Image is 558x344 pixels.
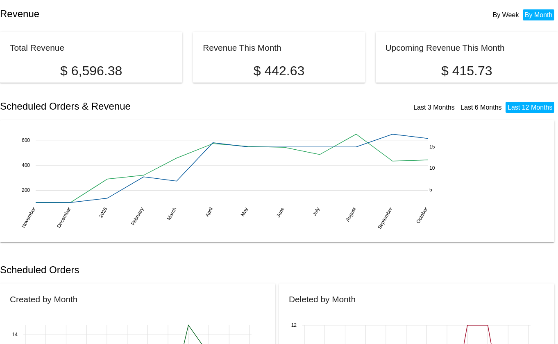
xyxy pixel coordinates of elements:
[10,43,64,52] h2: Total Revenue
[429,187,432,192] text: 5
[20,206,37,229] text: November
[275,206,286,218] text: June
[22,137,30,143] text: 600
[415,206,429,224] text: October
[22,187,30,193] text: 200
[166,206,178,221] text: March
[429,165,435,171] text: 10
[130,206,145,226] text: February
[460,104,502,111] a: Last 6 Months
[203,63,355,79] p: $ 442.63
[377,206,393,230] text: September
[345,206,357,223] text: August
[429,144,435,150] text: 15
[204,206,214,218] text: April
[386,63,548,79] p: $ 415.73
[291,322,297,328] text: 12
[311,206,321,216] text: July
[22,162,30,168] text: 400
[98,206,109,218] text: 2025
[56,206,72,229] text: December
[508,104,552,111] a: Last 12 Months
[203,43,281,52] h2: Revenue This Month
[240,206,249,217] text: May
[12,332,18,338] text: 14
[491,9,521,20] li: By Week
[289,295,356,304] h2: Deleted by Month
[523,9,555,20] li: By Month
[10,295,77,304] h2: Created by Month
[386,43,505,52] h2: Upcoming Revenue This Month
[413,104,455,111] a: Last 3 Months
[10,63,172,79] p: $ 6,596.38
